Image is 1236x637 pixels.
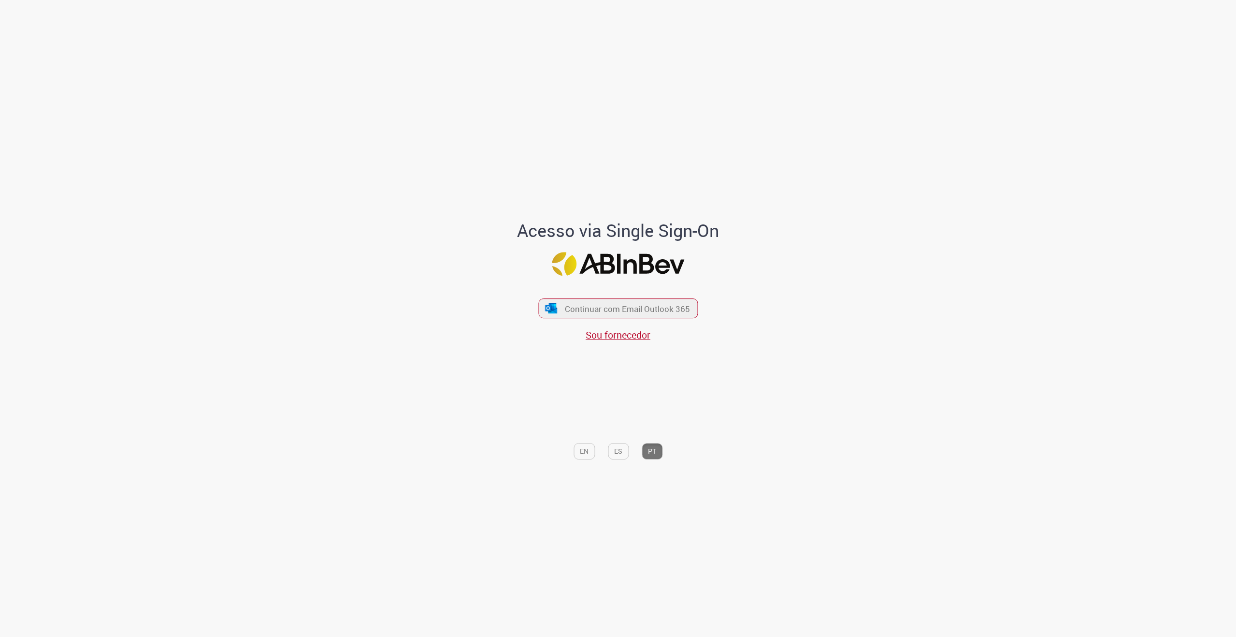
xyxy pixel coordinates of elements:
[608,443,629,459] button: ES
[642,443,662,459] button: PT
[552,252,684,276] img: Logo ABInBev
[574,443,595,459] button: EN
[586,328,650,341] a: Sou fornecedor
[545,303,558,313] img: ícone Azure/Microsoft 360
[484,221,752,240] h1: Acesso via Single Sign-On
[538,298,698,318] button: ícone Azure/Microsoft 360 Continuar com Email Outlook 365
[565,303,690,314] span: Continuar com Email Outlook 365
